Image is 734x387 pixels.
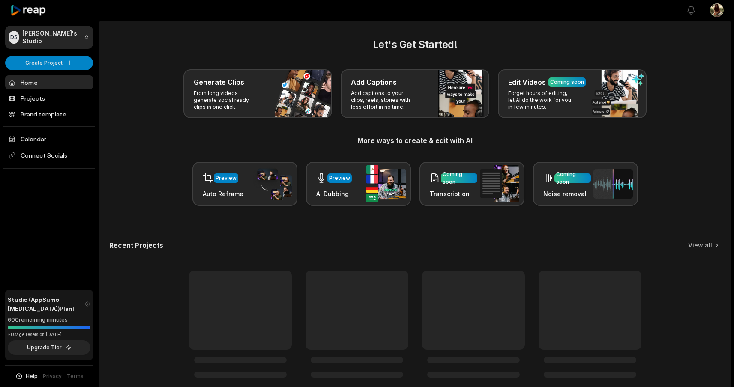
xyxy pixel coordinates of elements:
a: Home [5,75,93,89]
span: Studio (AppSumo [MEDICAL_DATA]) Plan! [8,295,85,313]
div: *Usage resets on [DATE] [8,331,90,338]
a: Brand template [5,107,93,121]
h2: Recent Projects [109,241,163,250]
div: 600 remaining minutes [8,316,90,324]
img: transcription.png [480,165,519,202]
button: Create Project [5,56,93,70]
h3: Noise removal [543,189,591,198]
div: Coming soon [556,170,589,186]
a: Terms [67,372,84,380]
h3: AI Dubbing [316,189,352,198]
img: auto_reframe.png [253,167,292,201]
div: DS [9,31,19,44]
h3: Transcription [430,189,477,198]
div: Coming soon [550,78,584,86]
img: ai_dubbing.png [366,165,406,202]
a: Privacy [43,372,62,380]
p: Forget hours of editing, let AI do the work for you in few minutes. [508,90,575,110]
p: [PERSON_NAME]'s Studio [22,30,81,45]
span: Help [26,372,38,380]
a: View all [688,241,712,250]
p: Add captions to your clips, reels, stories with less effort in no time. [351,90,417,110]
a: Projects [5,91,93,105]
button: Help [15,372,38,380]
p: From long videos generate social ready clips in one click. [194,90,260,110]
img: noise_removal.png [593,169,633,199]
div: Preview [329,174,350,182]
h3: Edit Videos [508,77,546,87]
a: Calendar [5,132,93,146]
h3: More ways to create & edit with AI [109,135,721,146]
h2: Let's Get Started! [109,37,721,52]
div: Coming soon [443,170,476,186]
button: Upgrade Tier [8,340,90,355]
span: Connect Socials [5,148,93,163]
h3: Generate Clips [194,77,244,87]
h3: Add Captions [351,77,397,87]
div: Preview [216,174,237,182]
h3: Auto Reframe [203,189,243,198]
